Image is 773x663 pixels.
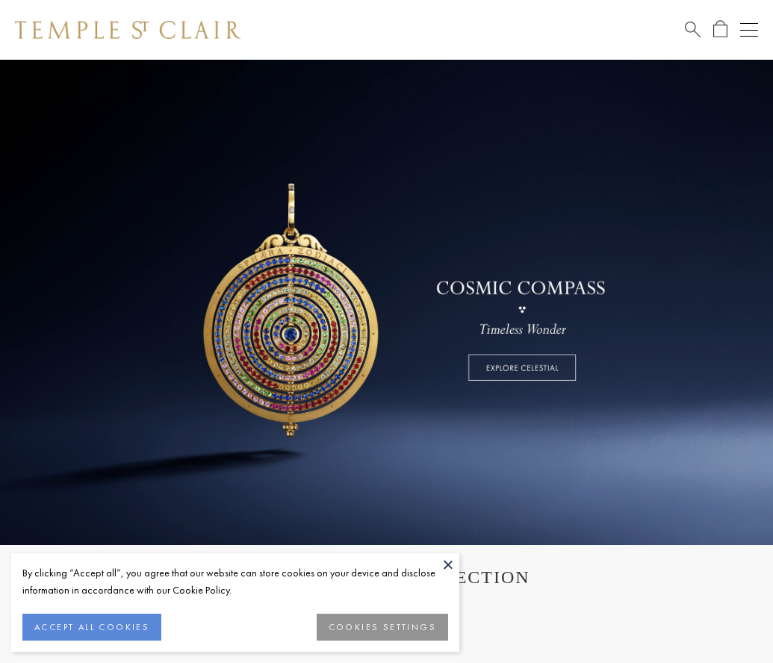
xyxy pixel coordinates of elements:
img: Temple St. Clair [15,21,240,39]
button: Open navigation [740,21,758,39]
div: By clicking “Accept all”, you agree that our website can store cookies on your device and disclos... [22,564,448,599]
a: Search [685,20,701,39]
button: COOKIES SETTINGS [317,614,448,641]
a: Open Shopping Bag [713,20,727,39]
button: ACCEPT ALL COOKIES [22,614,161,641]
